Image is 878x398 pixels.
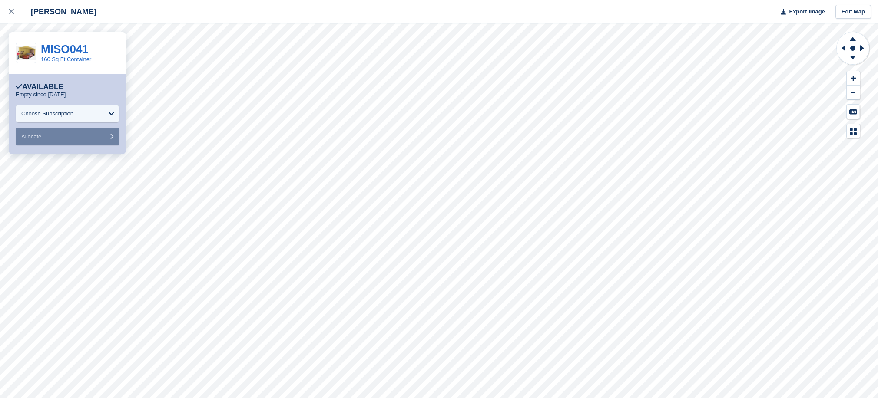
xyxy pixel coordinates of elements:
[41,56,91,62] a: 160 Sq Ft Container
[835,5,871,19] a: Edit Map
[789,7,825,16] span: Export Image
[847,105,860,119] button: Keyboard Shortcuts
[16,91,66,98] p: Empty since [DATE]
[21,109,73,118] div: Choose Subscription
[847,124,860,138] button: Map Legend
[847,71,860,86] button: Zoom In
[41,43,89,56] a: MISO041
[16,82,63,91] div: Available
[21,133,41,140] span: Allocate
[775,5,825,19] button: Export Image
[847,86,860,100] button: Zoom Out
[16,128,119,145] button: Allocate
[23,7,96,17] div: [PERSON_NAME]
[16,46,36,60] img: 20ft.jpg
